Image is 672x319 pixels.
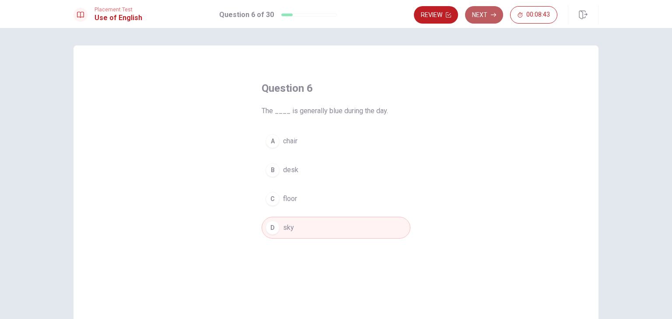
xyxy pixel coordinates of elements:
button: Cfloor [262,188,410,210]
div: D [266,221,280,235]
span: chair [283,136,297,146]
div: A [266,134,280,148]
button: Next [465,6,503,24]
div: B [266,163,280,177]
button: Achair [262,130,410,152]
button: Review [414,6,458,24]
h4: Question 6 [262,81,410,95]
span: floor [283,194,297,204]
button: Bdesk [262,159,410,181]
button: Dsky [262,217,410,239]
div: C [266,192,280,206]
span: desk [283,165,298,175]
span: Placement Test [94,7,142,13]
span: sky [283,222,294,233]
h1: Use of English [94,13,142,23]
button: 00:08:43 [510,6,557,24]
h1: Question 6 of 30 [219,10,274,20]
span: 00:08:43 [526,11,550,18]
span: The ____ is generally blue during the day. [262,106,410,116]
